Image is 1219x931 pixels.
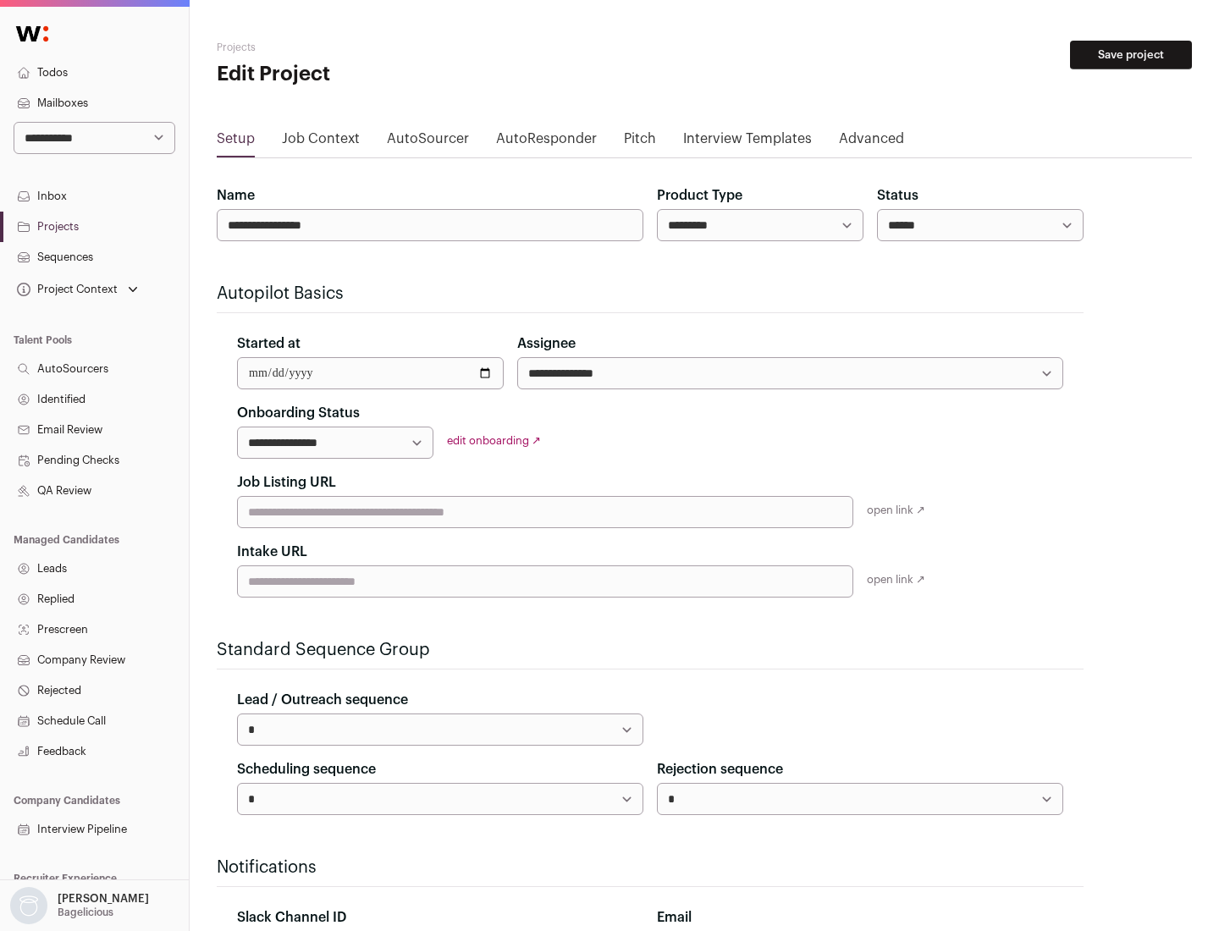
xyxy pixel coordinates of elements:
[624,129,656,156] a: Pitch
[517,333,576,354] label: Assignee
[282,129,360,156] a: Job Context
[877,185,918,206] label: Status
[237,759,376,780] label: Scheduling sequence
[1070,41,1192,69] button: Save project
[387,129,469,156] a: AutoSourcer
[217,41,542,54] h2: Projects
[217,185,255,206] label: Name
[657,185,742,206] label: Product Type
[217,282,1084,306] h2: Autopilot Basics
[237,403,360,423] label: Onboarding Status
[683,129,812,156] a: Interview Templates
[237,542,307,562] label: Intake URL
[839,129,904,156] a: Advanced
[237,333,301,354] label: Started at
[237,690,408,710] label: Lead / Outreach sequence
[14,283,118,296] div: Project Context
[237,907,346,928] label: Slack Channel ID
[217,61,542,88] h1: Edit Project
[14,278,141,301] button: Open dropdown
[58,892,149,906] p: [PERSON_NAME]
[657,759,783,780] label: Rejection sequence
[10,887,47,924] img: nopic.png
[496,129,597,156] a: AutoResponder
[58,906,113,919] p: Bagelicious
[657,907,1063,928] div: Email
[7,17,58,51] img: Wellfound
[447,435,541,446] a: edit onboarding ↗
[217,638,1084,662] h2: Standard Sequence Group
[7,887,152,924] button: Open dropdown
[237,472,336,493] label: Job Listing URL
[217,129,255,156] a: Setup
[217,856,1084,879] h2: Notifications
